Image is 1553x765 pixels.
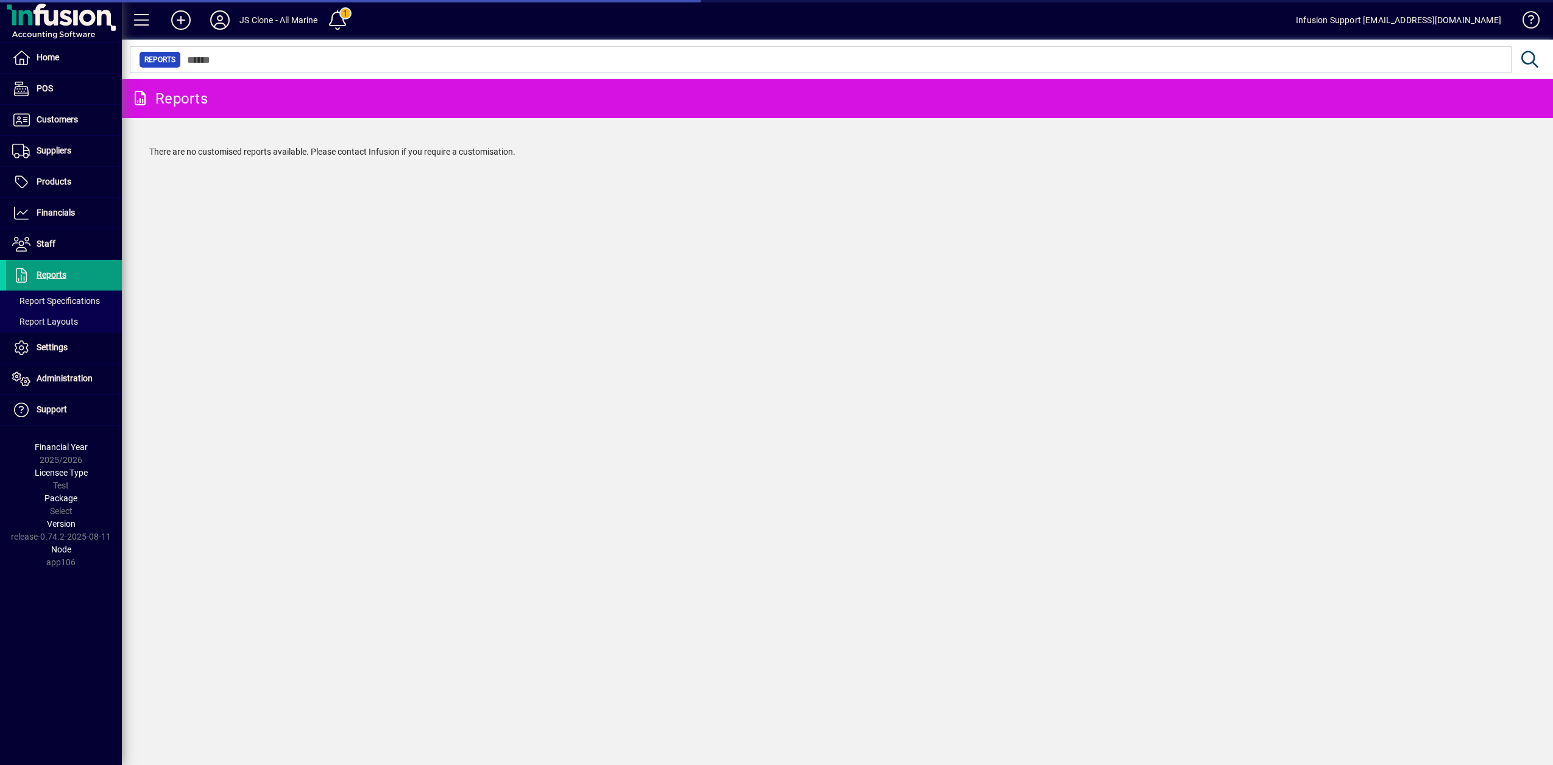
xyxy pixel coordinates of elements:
[1513,2,1538,42] a: Knowledge Base
[137,133,1538,171] div: There are no customised reports available. Please contact Infusion if you require a customisation.
[37,115,78,124] span: Customers
[35,468,88,478] span: Licensee Type
[6,229,122,259] a: Staff
[37,342,68,352] span: Settings
[6,74,122,104] a: POS
[12,296,100,306] span: Report Specifications
[6,291,122,311] a: Report Specifications
[44,493,77,503] span: Package
[1296,10,1501,30] div: Infusion Support [EMAIL_ADDRESS][DOMAIN_NAME]
[200,9,239,31] button: Profile
[6,167,122,197] a: Products
[47,519,76,529] span: Version
[161,9,200,31] button: Add
[37,83,53,93] span: POS
[6,311,122,332] a: Report Layouts
[6,136,122,166] a: Suppliers
[37,52,59,62] span: Home
[239,10,318,30] div: JS Clone - All Marine
[6,198,122,228] a: Financials
[6,395,122,425] a: Support
[37,146,71,155] span: Suppliers
[37,270,66,280] span: Reports
[37,208,75,217] span: Financials
[37,404,67,414] span: Support
[51,545,71,554] span: Node
[37,177,71,186] span: Products
[12,317,78,326] span: Report Layouts
[6,43,122,73] a: Home
[6,364,122,394] a: Administration
[144,54,175,66] span: Reports
[35,442,88,452] span: Financial Year
[6,105,122,135] a: Customers
[131,89,208,108] div: Reports
[37,373,93,383] span: Administration
[6,333,122,363] a: Settings
[37,239,55,249] span: Staff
